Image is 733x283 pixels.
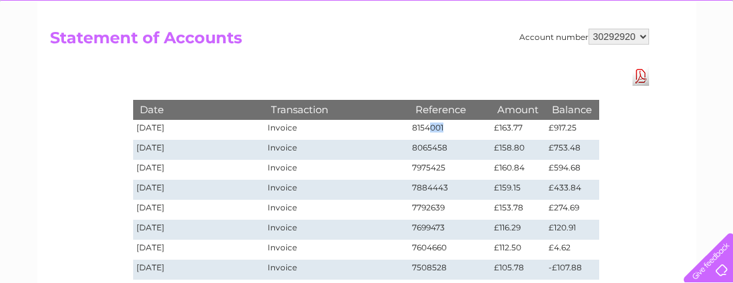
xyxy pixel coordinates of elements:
[519,29,649,45] div: Account number
[53,7,682,65] div: Clear Business is a trading name of Verastar Limited (registered in [GEOGRAPHIC_DATA] No. 3667643...
[545,160,599,180] td: £594.68
[264,120,408,140] td: Invoice
[133,260,265,280] td: [DATE]
[133,120,265,140] td: [DATE]
[264,260,408,280] td: Invoice
[545,260,599,280] td: -£107.88
[133,160,265,180] td: [DATE]
[409,200,491,220] td: 7792639
[545,100,599,119] th: Balance
[264,220,408,240] td: Invoice
[491,240,545,260] td: £112.50
[264,180,408,200] td: Invoice
[133,240,265,260] td: [DATE]
[409,100,491,119] th: Reference
[491,140,545,160] td: £158.80
[545,140,599,160] td: £753.48
[482,7,574,23] a: 0333 014 3131
[491,120,545,140] td: £163.77
[264,240,408,260] td: Invoice
[491,160,545,180] td: £160.84
[264,200,408,220] td: Invoice
[545,220,599,240] td: £120.91
[499,57,524,67] a: Water
[632,67,649,86] a: Download Pdf
[133,100,265,119] th: Date
[545,180,599,200] td: £433.84
[50,29,649,54] h2: Statement of Accounts
[491,260,545,280] td: £105.78
[644,57,677,67] a: Contact
[409,240,491,260] td: 7604660
[409,260,491,280] td: 7508528
[491,220,545,240] td: £116.29
[409,120,491,140] td: 8154001
[133,220,265,240] td: [DATE]
[264,100,408,119] th: Transaction
[26,35,94,75] img: logo.png
[569,57,609,67] a: Telecoms
[264,140,408,160] td: Invoice
[409,140,491,160] td: 8065458
[491,180,545,200] td: £159.15
[617,57,636,67] a: Blog
[545,120,599,140] td: £917.25
[133,200,265,220] td: [DATE]
[491,200,545,220] td: £153.78
[545,200,599,220] td: £274.69
[133,180,265,200] td: [DATE]
[264,160,408,180] td: Invoice
[409,160,491,180] td: 7975425
[545,240,599,260] td: £4.62
[409,220,491,240] td: 7699473
[409,180,491,200] td: 7884443
[133,140,265,160] td: [DATE]
[491,100,545,119] th: Amount
[532,57,561,67] a: Energy
[689,57,720,67] a: Log out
